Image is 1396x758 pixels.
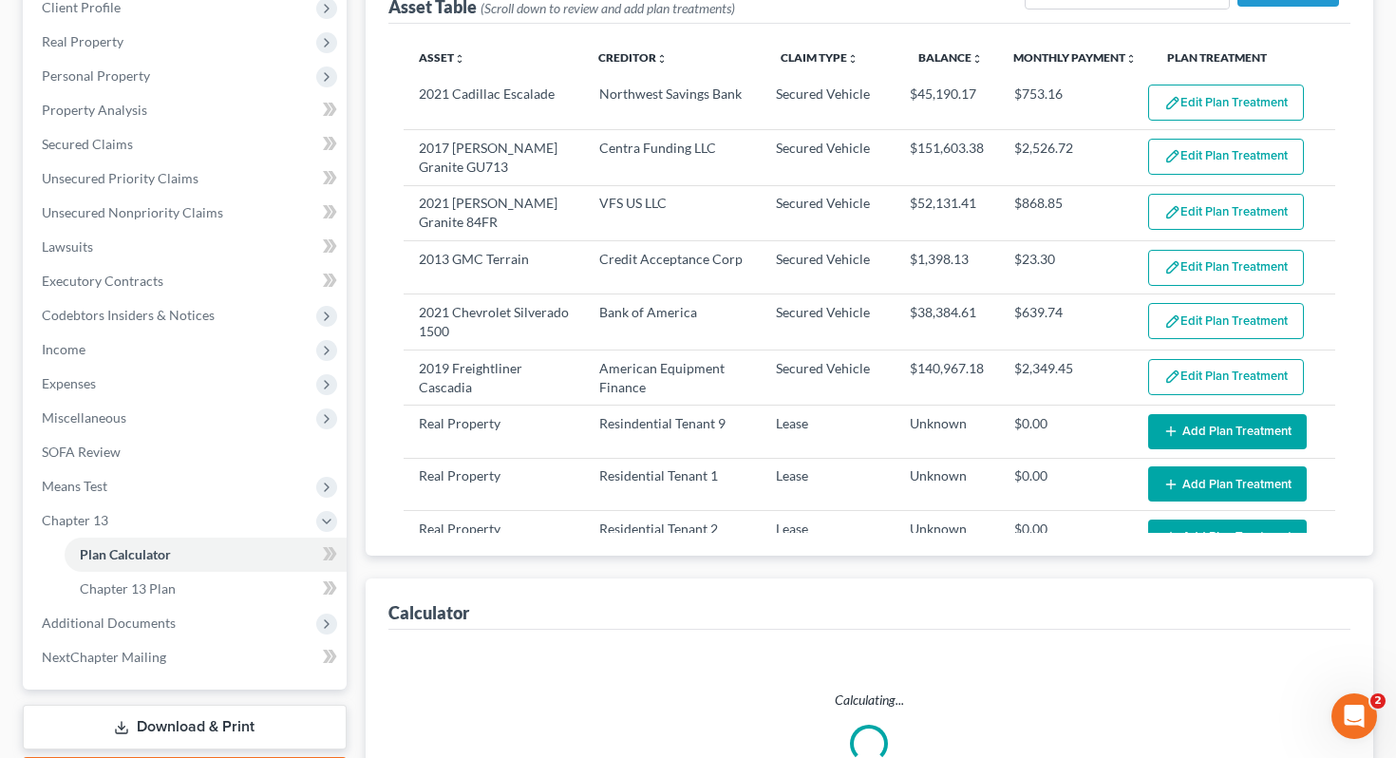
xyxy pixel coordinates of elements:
span: Real Property [42,33,123,49]
span: Means Test [42,478,107,494]
td: Resindential Tenant 9 [584,406,761,458]
a: Monthly Paymentunfold_more [1013,50,1137,65]
span: Personal Property [42,67,150,84]
a: Download & Print [23,705,347,749]
a: Unsecured Nonpriority Claims [27,196,347,230]
td: $0.00 [999,458,1133,510]
a: Executory Contracts [27,264,347,298]
td: Lease [761,406,896,458]
td: Northwest Savings Bank [584,77,761,130]
span: Plan Calculator [80,546,171,562]
td: Residential Tenant 1 [584,458,761,510]
a: Unsecured Priority Claims [27,161,347,196]
td: Residential Tenant 2 [584,511,761,563]
td: $0.00 [999,511,1133,563]
div: Calculator [388,601,469,624]
a: Creditorunfold_more [598,50,668,65]
a: NextChapter Mailing [27,640,347,674]
td: Secured Vehicle [761,350,896,405]
a: Plan Calculator [65,538,347,572]
iframe: Intercom live chat [1331,693,1377,739]
span: Income [42,341,85,357]
td: $38,384.61 [895,294,999,350]
button: Add Plan Treatment [1148,520,1307,555]
span: Miscellaneous [42,409,126,426]
td: Lease [761,511,896,563]
a: Property Analysis [27,93,347,127]
img: edit-pencil-c1479a1de80d8dea1e2430c2f745a3c6a07e9d7aa2eeffe225670001d78357a8.svg [1164,95,1180,111]
a: SOFA Review [27,435,347,469]
td: 2017 [PERSON_NAME] Granite GU713 [404,130,584,185]
td: Real Property [404,406,584,458]
td: $2,349.45 [999,350,1133,405]
td: $868.85 [999,185,1133,240]
td: $52,131.41 [895,185,999,240]
td: 2013 GMC Terrain [404,241,584,294]
td: $23.30 [999,241,1133,294]
button: Edit Plan Treatment [1148,85,1304,121]
i: unfold_more [454,53,465,65]
td: Centra Funding LLC [584,130,761,185]
img: edit-pencil-c1479a1de80d8dea1e2430c2f745a3c6a07e9d7aa2eeffe225670001d78357a8.svg [1164,148,1180,164]
a: Secured Claims [27,127,347,161]
button: Edit Plan Treatment [1148,303,1304,339]
td: $753.16 [999,77,1133,130]
td: Secured Vehicle [761,241,896,294]
a: Claim Typeunfold_more [781,50,858,65]
td: Secured Vehicle [761,294,896,350]
img: edit-pencil-c1479a1de80d8dea1e2430c2f745a3c6a07e9d7aa2eeffe225670001d78357a8.svg [1164,204,1180,220]
span: Secured Claims [42,136,133,152]
td: 2021 Cadillac Escalade [404,77,584,130]
button: Add Plan Treatment [1148,466,1307,502]
th: Plan Treatment [1152,39,1335,77]
td: Real Property [404,511,584,563]
i: unfold_more [972,53,983,65]
span: NextChapter Mailing [42,649,166,665]
span: 2 [1370,693,1386,709]
td: $45,190.17 [895,77,999,130]
td: $140,967.18 [895,350,999,405]
i: unfold_more [1125,53,1137,65]
a: Assetunfold_more [419,50,465,65]
i: unfold_more [847,53,858,65]
img: edit-pencil-c1479a1de80d8dea1e2430c2f745a3c6a07e9d7aa2eeffe225670001d78357a8.svg [1164,313,1180,330]
td: 2021 Chevrolet Silverado 1500 [404,294,584,350]
td: Unknown [895,511,999,563]
td: Real Property [404,458,584,510]
a: Chapter 13 Plan [65,572,347,606]
span: Executory Contracts [42,273,163,289]
span: Expenses [42,375,96,391]
button: Edit Plan Treatment [1148,139,1304,175]
a: Lawsuits [27,230,347,264]
span: Unsecured Nonpriority Claims [42,204,223,220]
span: Chapter 13 Plan [80,580,176,597]
a: Balanceunfold_more [918,50,983,65]
span: Chapter 13 [42,512,108,528]
span: Codebtors Insiders & Notices [42,307,215,323]
td: American Equipment Finance [584,350,761,405]
td: 2021 [PERSON_NAME] Granite 84FR [404,185,584,240]
td: Lease [761,458,896,510]
td: $151,603.38 [895,130,999,185]
span: Additional Documents [42,615,176,631]
td: $2,526.72 [999,130,1133,185]
p: Calculating... [404,691,1336,710]
img: edit-pencil-c1479a1de80d8dea1e2430c2f745a3c6a07e9d7aa2eeffe225670001d78357a8.svg [1164,259,1180,275]
i: unfold_more [656,53,668,65]
td: Bank of America [584,294,761,350]
span: Property Analysis [42,102,147,118]
td: Secured Vehicle [761,185,896,240]
td: Secured Vehicle [761,130,896,185]
span: Lawsuits [42,238,93,255]
button: Edit Plan Treatment [1148,250,1304,286]
button: Add Plan Treatment [1148,414,1307,449]
td: 2019 Freightliner Cascadia [404,350,584,405]
button: Edit Plan Treatment [1148,194,1304,230]
td: $0.00 [999,406,1133,458]
td: Unknown [895,458,999,510]
td: VFS US LLC [584,185,761,240]
button: Edit Plan Treatment [1148,359,1304,395]
td: Credit Acceptance Corp [584,241,761,294]
span: Unsecured Priority Claims [42,170,198,186]
td: $639.74 [999,294,1133,350]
